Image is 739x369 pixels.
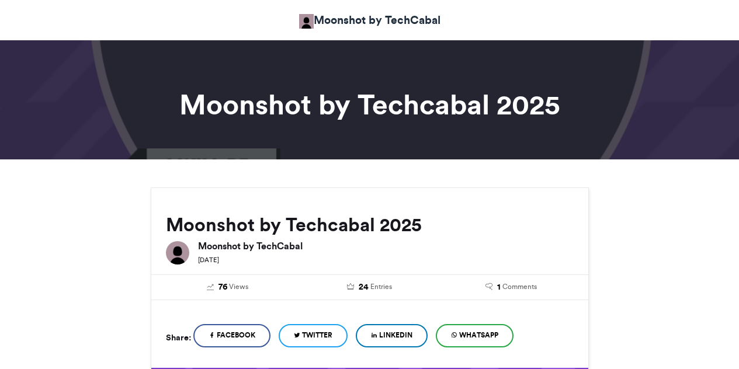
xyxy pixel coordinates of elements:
a: Moonshot by TechCabal [299,12,440,29]
a: Twitter [279,324,348,347]
img: Moonshot by TechCabal [299,14,314,29]
a: 24 Entries [307,281,432,294]
a: Facebook [193,324,270,347]
img: Moonshot by TechCabal [166,241,189,264]
span: Views [229,281,248,292]
span: WhatsApp [459,330,498,340]
h1: Moonshot by Techcabal 2025 [46,90,694,119]
span: Facebook [217,330,255,340]
a: 1 Comments [449,281,574,294]
h2: Moonshot by Techcabal 2025 [166,214,574,235]
a: LinkedIn [356,324,428,347]
h6: Moonshot by TechCabal [198,241,574,250]
span: 76 [218,281,227,294]
a: WhatsApp [436,324,514,347]
span: 1 [497,281,501,294]
span: LinkedIn [379,330,412,340]
span: Comments [502,281,537,292]
span: 24 [359,281,369,294]
h5: Share: [166,330,191,345]
a: 76 Views [166,281,290,294]
span: Entries [370,281,392,292]
span: Twitter [302,330,332,340]
small: [DATE] [198,256,219,264]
